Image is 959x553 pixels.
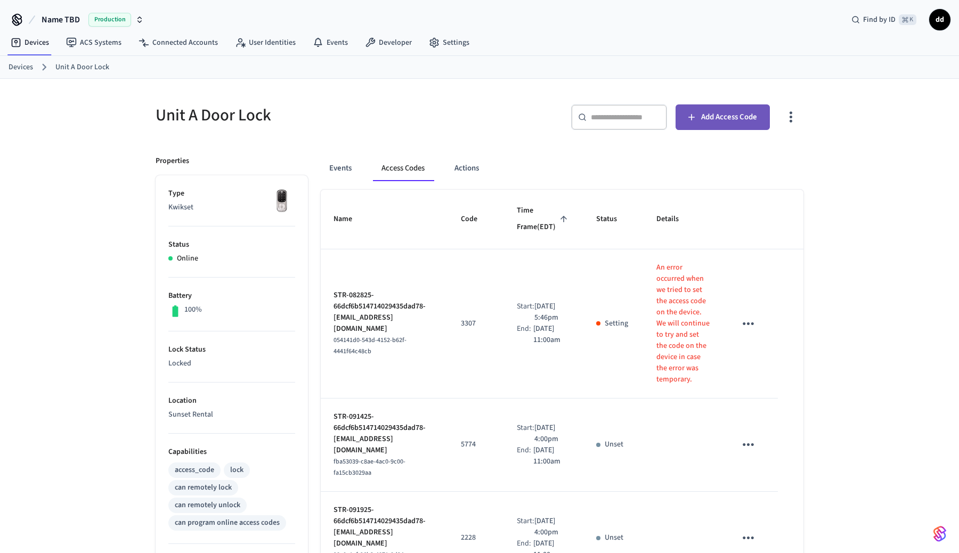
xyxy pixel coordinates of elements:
[656,262,710,385] p: An error occurred when we tried to set the access code on the device. We will continue to try and...
[534,516,571,538] p: [DATE] 4:00pm
[177,253,198,264] p: Online
[2,33,58,52] a: Devices
[58,33,130,52] a: ACS Systems
[168,409,295,420] p: Sunset Rental
[517,422,534,445] div: Start:
[446,156,487,181] button: Actions
[933,525,946,542] img: SeamLogoGradient.69752ec5.svg
[321,156,803,181] div: ant example
[334,336,407,356] span: 054141d0-543d-4152-b62f-4441f64c48cb
[168,446,295,458] p: Capabilities
[334,411,435,456] p: STR-091425-66dcf6b514714029435dad78-[EMAIL_ADDRESS][DOMAIN_NAME]
[168,290,295,302] p: Battery
[156,104,473,126] h5: Unit A Door Lock
[929,9,950,30] button: dd
[168,202,295,213] p: Kwikset
[517,202,571,236] span: Time Frame(EDT)
[156,156,189,167] p: Properties
[605,318,628,329] p: Setting
[461,532,491,543] p: 2228
[605,439,623,450] p: Unset
[534,301,571,323] p: [DATE] 5:46pm
[701,110,757,124] span: Add Access Code
[517,445,533,467] div: End:
[175,500,240,511] div: can remotely unlock
[356,33,420,52] a: Developer
[175,517,280,528] div: can program online access codes
[517,516,534,538] div: Start:
[55,62,109,73] a: Unit A Door Lock
[168,239,295,250] p: Status
[605,532,623,543] p: Unset
[230,465,243,476] div: lock
[42,13,80,26] span: Name TBD
[533,323,571,346] p: [DATE] 11:00am
[676,104,770,130] button: Add Access Code
[168,344,295,355] p: Lock Status
[334,457,405,477] span: fba53039-c8ae-4ac0-9c00-fa15cb3029aa
[226,33,304,52] a: User Identities
[534,422,571,445] p: [DATE] 4:00pm
[334,290,435,335] p: STR-082825-66dcf6b514714029435dad78-[EMAIL_ADDRESS][DOMAIN_NAME]
[533,445,571,467] p: [DATE] 11:00am
[168,395,295,406] p: Location
[517,323,533,346] div: End:
[461,318,491,329] p: 3307
[517,301,534,323] div: Start:
[461,439,491,450] p: 5774
[175,465,214,476] div: access_code
[269,188,295,215] img: Yale Assure Touchscreen Wifi Smart Lock, Satin Nickel, Front
[420,33,478,52] a: Settings
[863,14,896,25] span: Find by ID
[334,505,435,549] p: STR-091925-66dcf6b514714029435dad78-[EMAIL_ADDRESS][DOMAIN_NAME]
[596,211,631,227] span: Status
[168,188,295,199] p: Type
[130,33,226,52] a: Connected Accounts
[334,211,366,227] span: Name
[843,10,925,29] div: Find by ID⌘ K
[461,211,491,227] span: Code
[175,482,232,493] div: can remotely lock
[321,156,360,181] button: Events
[899,14,916,25] span: ⌘ K
[656,211,693,227] span: Details
[304,33,356,52] a: Events
[88,13,131,27] span: Production
[373,156,433,181] button: Access Codes
[168,358,295,369] p: Locked
[9,62,33,73] a: Devices
[930,10,949,29] span: dd
[184,304,202,315] p: 100%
